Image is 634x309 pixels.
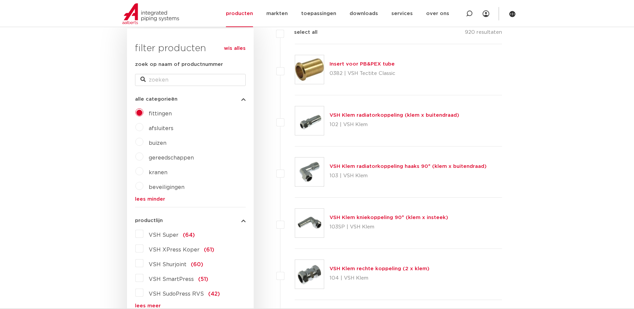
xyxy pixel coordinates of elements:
span: VSH SmartPress [149,277,194,282]
h3: filter producten [135,42,246,55]
input: zoeken [135,74,246,86]
span: (51) [198,277,208,282]
img: Thumbnail for VSH Klem radiatorkoppeling (klem x buitendraad) [295,106,324,135]
p: 104 | VSH Klem [330,273,429,284]
img: Thumbnail for VSH Klem radiatorkoppeling haaks 90° (klem x buitendraad) [295,158,324,186]
span: alle categorieën [135,97,177,102]
span: VSH Shurjoint [149,262,186,267]
a: beveiligingen [149,185,184,190]
a: lees minder [135,197,246,202]
img: Thumbnail for VSH Klem kniekoppeling 90° (klem x insteek) [295,209,324,237]
p: 103 | VSH Klem [330,171,487,181]
span: VSH SudoPress RVS [149,291,204,297]
a: buizen [149,140,166,146]
span: (61) [204,247,214,252]
a: wis alles [224,44,246,53]
a: fittingen [149,111,172,116]
img: Thumbnail for VSH Klem rechte koppeling (2 x klem) [295,260,324,289]
a: VSH Klem radiatorkoppeling haaks 90° (klem x buitendraad) [330,164,487,169]
button: alle categorieën [135,97,246,102]
p: 103SP | VSH Klem [330,222,448,232]
span: (42) [208,291,220,297]
img: Thumbnail for Insert voor PB&PEX tube [295,55,324,84]
span: VSH XPress Koper [149,247,200,252]
a: kranen [149,170,167,175]
a: VSH Klem kniekoppeling 90° (klem x insteek) [330,215,448,220]
a: Insert voor PB&PEX tube [330,62,395,67]
a: lees meer [135,303,246,308]
p: 920 resultaten [465,28,502,39]
p: 102 | VSH Klem [330,119,459,130]
span: VSH Super [149,232,178,238]
a: VSH Klem radiatorkoppeling (klem x buitendraad) [330,113,459,118]
a: afsluiters [149,126,173,131]
span: (60) [191,262,203,267]
span: productlijn [135,218,163,223]
label: zoek op naam of productnummer [135,61,223,69]
label: select all [284,28,318,36]
a: VSH Klem rechte koppeling (2 x klem) [330,266,429,271]
a: gereedschappen [149,155,194,161]
button: productlijn [135,218,246,223]
p: 0382 | VSH Tectite Classic [330,68,395,79]
span: (64) [183,232,195,238]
